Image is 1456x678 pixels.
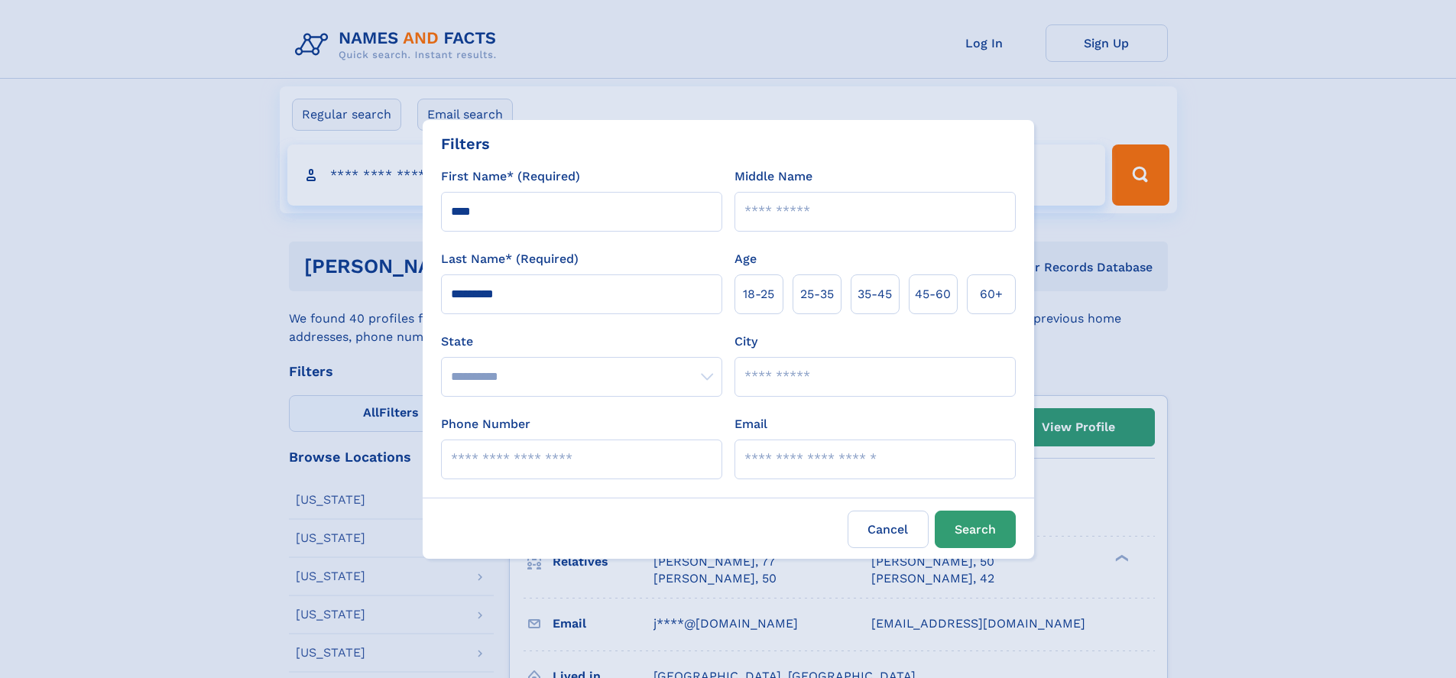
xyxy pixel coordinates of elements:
button: Search [935,511,1016,548]
label: Middle Name [734,167,812,186]
label: Cancel [848,511,929,548]
label: Age [734,250,757,268]
label: Last Name* (Required) [441,250,579,268]
label: City [734,333,757,351]
label: Phone Number [441,415,530,433]
label: State [441,333,722,351]
div: Filters [441,132,490,155]
span: 18‑25 [743,285,774,303]
label: Email [734,415,767,433]
span: 45‑60 [915,285,951,303]
span: 60+ [980,285,1003,303]
label: First Name* (Required) [441,167,580,186]
span: 25‑35 [800,285,834,303]
span: 35‑45 [858,285,892,303]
